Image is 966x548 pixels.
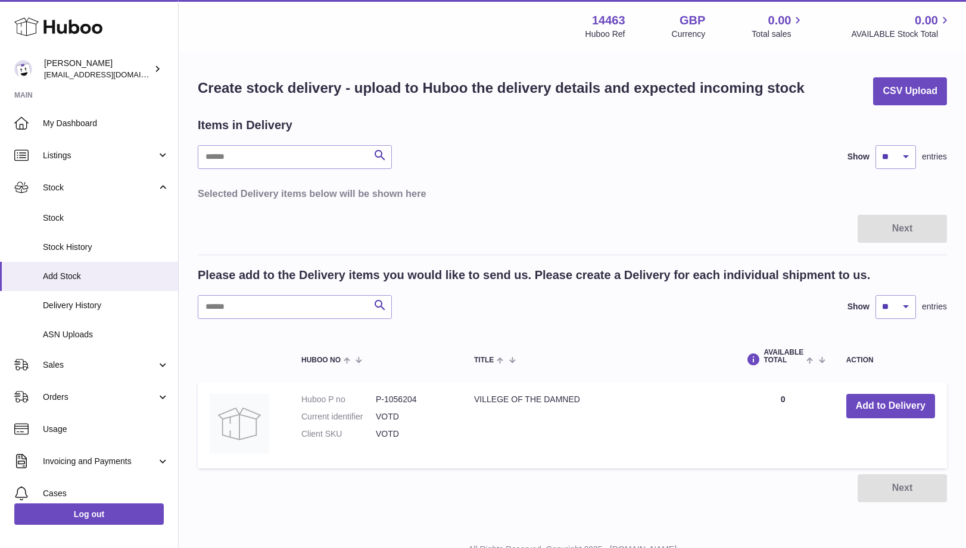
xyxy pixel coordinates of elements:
[846,356,935,364] div: Action
[43,392,157,403] span: Orders
[752,12,805,40] a: 0.00 Total sales
[376,428,450,440] dd: VOTD
[922,301,947,312] span: entries
[915,12,938,29] span: 0.00
[462,382,731,468] td: VILLEGE OF THE DAMNED
[210,394,269,453] img: VILLEGE OF THE DAMNED
[474,356,494,364] span: Title
[301,411,376,422] dt: Current identifier
[592,12,625,29] strong: 14463
[768,12,792,29] span: 0.00
[680,12,705,29] strong: GBP
[43,118,169,129] span: My Dashboard
[846,394,935,418] button: Add to Delivery
[672,29,706,40] div: Currency
[731,382,834,468] td: 0
[851,29,952,40] span: AVAILABLE Stock Total
[301,394,376,405] dt: Huboo P no
[43,424,169,435] span: Usage
[43,300,169,311] span: Delivery History
[43,488,169,499] span: Cases
[873,77,947,105] button: CSV Upload
[198,79,805,98] h1: Create stock delivery - upload to Huboo the delivery details and expected incoming stock
[43,242,169,253] span: Stock History
[43,150,157,161] span: Listings
[922,151,947,162] span: entries
[847,301,870,312] label: Show
[301,428,376,440] dt: Client SKU
[376,411,450,422] dd: VOTD
[43,456,157,467] span: Invoicing and Payments
[43,329,169,340] span: ASN Uploads
[198,187,947,200] h3: Selected Delivery items below will be shown here
[752,29,805,40] span: Total sales
[43,359,157,371] span: Sales
[764,349,803,364] span: AVAILABLE Total
[44,58,151,80] div: [PERSON_NAME]
[847,151,870,162] label: Show
[14,60,32,78] img: oscarmadams47@gmail.com
[44,70,175,79] span: [EMAIL_ADDRESS][DOMAIN_NAME]
[198,267,870,283] h2: Please add to the Delivery items you would like to send us. Please create a Delivery for each ind...
[851,12,952,40] a: 0.00 AVAILABLE Stock Total
[43,182,157,193] span: Stock
[198,117,292,133] h2: Items in Delivery
[43,271,169,282] span: Add Stock
[14,503,164,525] a: Log out
[376,394,450,405] dd: P-1056204
[585,29,625,40] div: Huboo Ref
[301,356,341,364] span: Huboo no
[43,212,169,224] span: Stock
